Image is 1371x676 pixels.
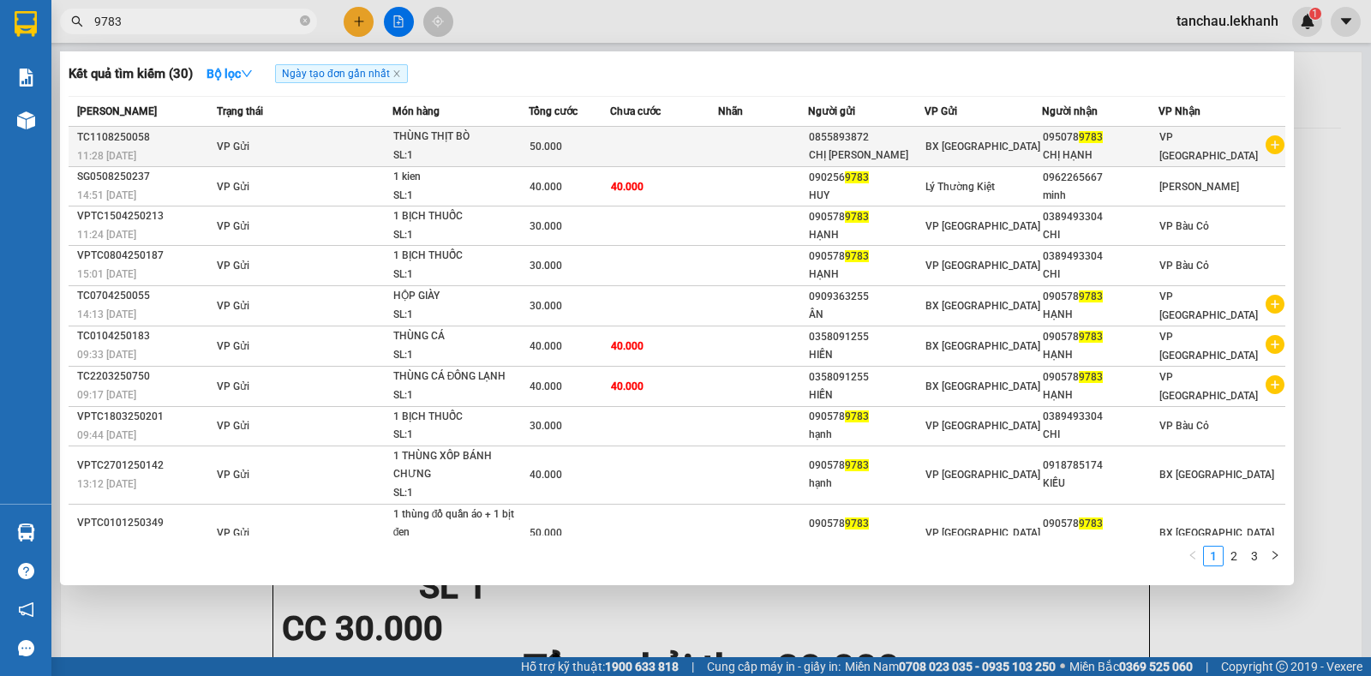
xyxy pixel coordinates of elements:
[1245,547,1264,565] a: 3
[77,247,212,265] div: VPTC0804250187
[1043,266,1158,284] div: CHI
[1079,290,1103,302] span: 9783
[393,386,522,405] div: SL: 1
[1079,331,1103,343] span: 9783
[1043,187,1158,205] div: minh
[217,181,249,193] span: VP Gửi
[217,420,249,432] span: VP Gửi
[207,67,253,81] strong: Bộ lọc
[393,247,522,266] div: 1 BỊCH THUỐC
[1079,371,1103,383] span: 9783
[201,15,348,35] div: Bàu Đồn
[300,14,310,30] span: close-circle
[529,105,578,117] span: Tổng cước
[77,129,212,147] div: TC1108250058
[69,65,193,83] h3: Kết quả tìm kiếm ( 30 )
[809,288,924,306] div: 0909363255
[809,368,924,386] div: 0358091255
[217,340,249,352] span: VP Gửi
[610,105,661,117] span: Chưa cước
[77,229,136,241] span: 11:24 [DATE]
[1224,547,1243,565] a: 2
[15,56,189,76] div: NGÂN
[393,327,522,346] div: THÙNG CÁ
[217,105,263,117] span: Trạng thái
[925,380,1040,392] span: BX [GEOGRAPHIC_DATA]
[393,306,522,325] div: SL: 1
[217,527,249,539] span: VP Gửi
[77,207,212,225] div: VPTC1504250213
[718,105,743,117] span: Nhãn
[1159,131,1258,162] span: VP [GEOGRAPHIC_DATA]
[77,408,212,426] div: VPTC1803250201
[1204,547,1223,565] a: 1
[1159,371,1258,402] span: VP [GEOGRAPHIC_DATA]
[15,11,37,37] img: logo-vxr
[193,60,266,87] button: Bộ lọcdown
[1266,295,1284,314] span: plus-circle
[845,410,869,422] span: 9783
[1043,475,1158,493] div: KIỀU
[77,287,212,305] div: TC0704250055
[809,328,924,346] div: 0358091255
[1265,546,1285,566] li: Next Page
[1043,533,1158,551] div: hạnh
[530,260,562,272] span: 30.000
[300,15,310,26] span: close-circle
[201,56,348,80] div: 0964937161
[530,340,562,352] span: 40.000
[845,171,869,183] span: 9783
[809,426,924,444] div: hạnh
[198,111,350,135] div: 30.000
[1266,335,1284,354] span: plus-circle
[393,266,522,284] div: SL: 1
[393,408,522,427] div: 1 BỊCH THUỐC
[925,260,1040,272] span: VP [GEOGRAPHIC_DATA]
[393,346,522,365] div: SL: 1
[530,141,562,153] span: 50.000
[925,340,1040,352] span: BX [GEOGRAPHIC_DATA]
[1182,546,1203,566] button: left
[809,533,924,551] div: hạnh
[809,346,924,364] div: HIỀN
[1079,131,1103,143] span: 9783
[17,523,35,541] img: warehouse-icon
[77,268,136,280] span: 15:01 [DATE]
[77,457,212,475] div: VPTC2701250142
[925,141,1040,153] span: BX [GEOGRAPHIC_DATA]
[925,527,1040,539] span: VP [GEOGRAPHIC_DATA]
[217,220,249,232] span: VP Gửi
[845,459,869,471] span: 9783
[1043,129,1158,147] div: 095078
[393,128,522,147] div: THÙNG THỊT BÒ
[1182,546,1203,566] li: Previous Page
[1043,248,1158,266] div: 0389493304
[925,220,1040,232] span: VP [GEOGRAPHIC_DATA]
[809,226,924,244] div: HẠNH
[15,76,189,100] div: 0886185166
[1266,135,1284,154] span: plus-circle
[845,517,869,529] span: 9783
[809,248,924,266] div: 090578
[71,15,83,27] span: search
[77,478,136,490] span: 13:12 [DATE]
[393,207,522,226] div: 1 BỊCH THUỐC
[809,475,924,493] div: hạnh
[1270,550,1280,560] span: right
[18,601,34,618] span: notification
[611,380,644,392] span: 40.000
[1043,368,1158,386] div: 090578
[18,640,34,656] span: message
[275,64,408,83] span: Ngày tạo đơn gần nhất
[925,420,1040,432] span: VP [GEOGRAPHIC_DATA]
[217,380,249,392] span: VP Gửi
[1265,546,1285,566] button: right
[925,105,957,117] span: VP Gửi
[809,266,924,284] div: HẠNH
[94,12,296,31] input: Tìm tên, số ĐT hoặc mã đơn
[925,181,995,193] span: Lý Thường Kiệt
[1188,550,1198,560] span: left
[392,69,401,78] span: close
[1043,226,1158,244] div: CHI
[393,168,522,187] div: 1 kien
